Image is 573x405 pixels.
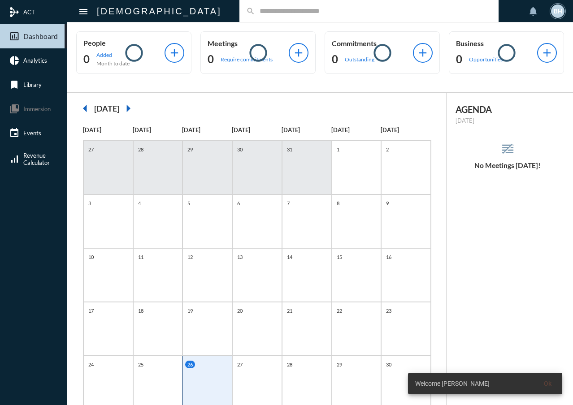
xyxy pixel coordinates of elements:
p: 13 [235,253,245,261]
p: 5 [185,199,192,207]
p: 19 [185,307,195,315]
span: ACT [23,9,35,16]
mat-icon: insert_chart_outlined [9,31,20,42]
div: BH [551,4,564,18]
p: 20 [235,307,245,315]
p: [DATE] [182,126,232,134]
p: 16 [384,253,394,261]
p: 24 [86,361,96,368]
mat-icon: notifications [528,6,538,17]
p: 29 [334,361,344,368]
span: Analytics [23,57,47,64]
h2: [DATE] [94,103,119,113]
p: [DATE] [331,126,381,134]
p: 9 [384,199,391,207]
p: 31 [285,146,295,153]
p: 7 [285,199,292,207]
p: 27 [235,361,245,368]
h5: No Meetings [DATE]! [447,161,569,169]
span: Dashboard [23,32,58,40]
h2: [DEMOGRAPHIC_DATA] [97,4,221,18]
p: 28 [285,361,295,368]
p: 23 [384,307,394,315]
p: 10 [86,253,96,261]
p: 15 [334,253,344,261]
mat-icon: event [9,128,20,138]
p: 22 [334,307,344,315]
mat-icon: arrow_left [76,99,94,117]
span: Library [23,81,42,88]
p: 14 [285,253,295,261]
p: 25 [136,361,146,368]
mat-icon: arrow_right [119,99,137,117]
p: 29 [185,146,195,153]
mat-icon: search [246,7,255,16]
p: 3 [86,199,93,207]
p: 2 [384,146,391,153]
p: 30 [235,146,245,153]
p: 21 [285,307,295,315]
mat-icon: reorder [500,142,515,156]
mat-icon: pie_chart [9,55,20,66]
p: 11 [136,253,146,261]
mat-icon: Side nav toggle icon [78,6,89,17]
mat-icon: bookmark [9,79,20,90]
p: [DATE] [381,126,430,134]
span: Ok [544,380,551,387]
mat-icon: signal_cellular_alt [9,154,20,164]
p: 6 [235,199,242,207]
p: 12 [185,253,195,261]
p: 30 [384,361,394,368]
span: Welcome [PERSON_NAME] [415,379,490,388]
p: 4 [136,199,143,207]
p: 27 [86,146,96,153]
span: Immersion [23,105,51,112]
h2: AGENDA [456,104,560,115]
mat-icon: mediation [9,7,20,17]
p: [DATE] [456,117,560,124]
span: Events [23,129,41,137]
p: [DATE] [282,126,331,134]
p: [DATE] [83,126,133,134]
mat-icon: collections_bookmark [9,103,20,114]
p: [DATE] [133,126,182,134]
p: 26 [185,361,195,368]
p: 8 [334,199,342,207]
p: [DATE] [232,126,282,134]
button: Toggle sidenav [74,2,92,20]
p: 28 [136,146,146,153]
p: 1 [334,146,342,153]
p: 18 [136,307,146,315]
button: Ok [537,375,559,392]
p: 17 [86,307,96,315]
span: Revenue Calculator [23,152,50,166]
